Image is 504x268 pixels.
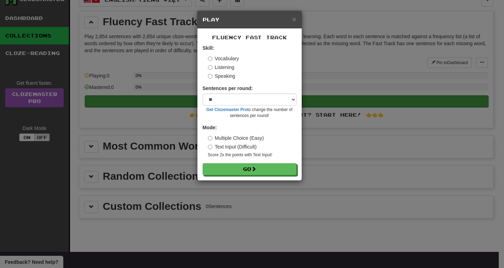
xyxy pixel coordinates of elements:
label: Speaking [208,73,235,80]
span: Fluency Fast Track [212,34,287,40]
span: × [292,15,296,23]
small: to change the number of sentences per round! [203,107,296,119]
input: Vocabulary [208,56,212,61]
input: Text Input (Difficult) [208,145,212,149]
input: Multiple Choice (Easy) [208,136,212,140]
strong: Mode: [203,125,217,130]
h5: Play [203,16,296,23]
label: Listening [208,64,234,71]
button: Close [292,15,296,23]
button: Go [203,163,296,175]
input: Listening [208,65,212,70]
input: Speaking [208,74,212,78]
small: Score 2x the points with Text Input ! [208,152,296,158]
label: Vocabulary [208,55,239,62]
label: Text Input (Difficult) [208,143,257,150]
label: Sentences per round: [203,85,253,92]
label: Multiple Choice (Easy) [208,135,264,142]
a: Get Clozemaster Pro [206,107,247,112]
strong: Skill: [203,45,214,51]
